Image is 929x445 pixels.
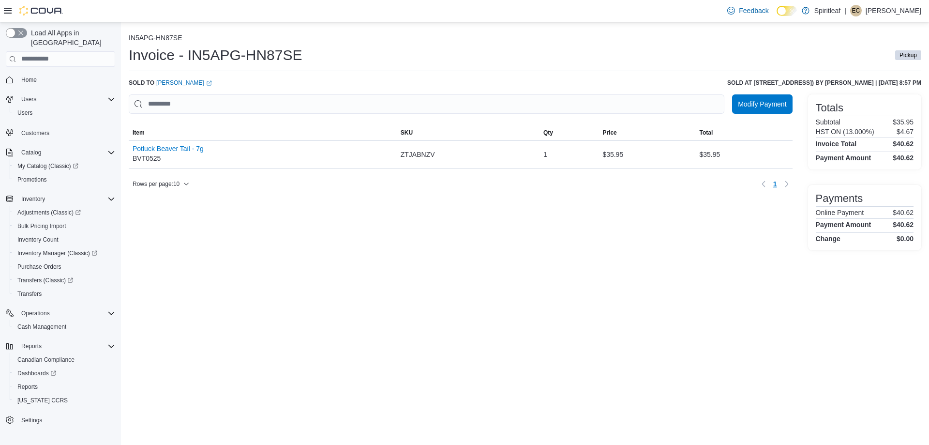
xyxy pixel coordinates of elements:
h4: Payment Amount [816,154,871,162]
span: Adjustments (Classic) [17,209,81,216]
span: Inventory Count [17,236,59,244]
span: Operations [21,309,50,317]
button: Item [129,125,397,140]
span: Inventory [21,195,45,203]
span: Reports [21,342,42,350]
span: Users [14,107,115,119]
span: Settings [21,416,42,424]
span: Users [17,93,115,105]
span: Pickup [895,50,921,60]
span: Cash Management [17,323,66,331]
button: Customers [2,125,119,139]
span: 1 [773,179,777,189]
span: Canadian Compliance [17,356,75,364]
span: Settings [17,414,115,426]
span: Transfers (Classic) [17,276,73,284]
button: [US_STATE] CCRS [10,394,119,407]
button: Reports [17,340,45,352]
button: Reports [2,339,119,353]
span: Rows per page : 10 [133,180,180,188]
div: Sold to [129,79,212,87]
a: Dashboards [10,367,119,380]
span: Reports [17,340,115,352]
button: Potluck Beaver Tail - 7g [133,145,204,153]
span: Feedback [739,6,768,15]
h4: Payment Amount [816,221,871,229]
a: Inventory Count [14,234,62,246]
span: Transfers (Classic) [14,275,115,286]
ul: Pagination for table: MemoryTable from EuiInMemoryTable [769,176,781,192]
span: Inventory [17,193,115,205]
span: ZTJABNZV [401,149,435,160]
button: Catalog [17,147,45,158]
h6: Subtotal [816,118,840,126]
a: Users [14,107,36,119]
span: SKU [401,129,413,137]
span: Washington CCRS [14,395,115,406]
a: Transfers (Classic) [10,274,119,287]
button: Inventory Count [10,233,119,246]
button: Reports [10,380,119,394]
span: Purchase Orders [14,261,115,273]
button: Inventory [17,193,49,205]
button: Canadian Compliance [10,353,119,367]
a: Bulk Pricing Import [14,220,70,232]
svg: External link [206,80,212,86]
span: Transfers [17,290,42,298]
span: Pickup [899,51,917,60]
div: $35.95 [599,145,695,164]
h6: HST ON (13.000%) [816,128,874,136]
h6: Online Payment [816,209,864,216]
div: 1 [539,145,599,164]
button: Next page [781,178,793,190]
span: Operations [17,307,115,319]
button: Rows per page:10 [129,178,193,190]
p: $4.67 [897,128,914,136]
h4: Change [816,235,840,243]
span: Reports [17,383,38,391]
p: Spiritleaf [814,5,840,16]
span: [US_STATE] CCRS [17,397,68,404]
span: Home [21,76,37,84]
h3: Totals [816,102,843,114]
a: Purchase Orders [14,261,65,273]
span: My Catalog (Classic) [14,160,115,172]
button: Operations [2,307,119,320]
button: Purchase Orders [10,260,119,274]
span: Inventory Count [14,234,115,246]
span: Total [699,129,713,137]
a: Transfers [14,288,45,300]
a: Canadian Compliance [14,354,78,366]
button: Catalog [2,146,119,159]
span: Dashboards [14,368,115,379]
p: $35.95 [893,118,914,126]
a: Home [17,74,41,86]
a: Cash Management [14,321,70,333]
button: Modify Payment [732,94,792,114]
button: Inventory [2,192,119,206]
span: Transfers [14,288,115,300]
h3: Payments [816,193,863,204]
span: Home [17,74,115,86]
input: This is a search bar. As you type, the results lower in the page will automatically filter. [129,94,724,114]
h4: $40.62 [893,154,914,162]
button: Operations [17,307,54,319]
nav: An example of EuiBreadcrumbs [129,34,921,44]
a: Adjustments (Classic) [10,206,119,219]
a: [PERSON_NAME]External link [156,79,212,87]
a: Transfers (Classic) [14,275,77,286]
button: Cash Management [10,320,119,334]
input: Dark Mode [777,6,797,16]
span: Promotions [17,176,47,184]
button: IN5APG-HN87SE [129,34,182,42]
span: Canadian Compliance [14,354,115,366]
span: Dashboards [17,369,56,377]
a: Settings [17,414,46,426]
span: Users [17,109,32,117]
button: Users [2,92,119,106]
span: Load All Apps in [GEOGRAPHIC_DATA] [27,28,115,47]
span: Inventory Manager (Classic) [14,247,115,259]
span: Adjustments (Classic) [14,207,115,218]
span: Inventory Manager (Classic) [17,249,97,257]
